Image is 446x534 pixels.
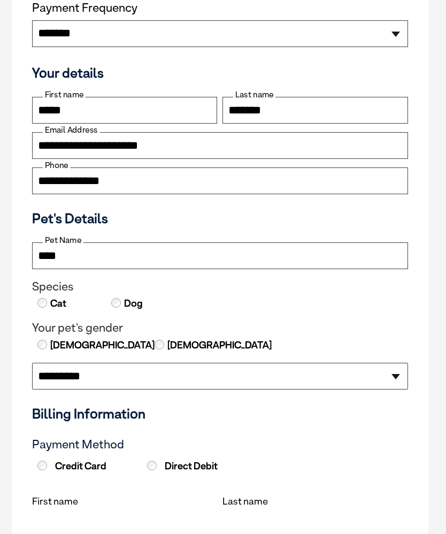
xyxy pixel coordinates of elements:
[49,338,155,352] label: [DEMOGRAPHIC_DATA]
[32,321,408,335] legend: Your pet's gender
[123,296,143,310] label: Dog
[32,406,408,422] h3: Billing Information
[49,296,66,310] label: Cat
[28,210,412,226] h3: Pet's Details
[147,461,157,470] input: Direct Debit
[32,280,408,294] legend: Species
[32,495,78,507] label: First name
[233,90,275,100] label: Last name
[35,460,142,472] label: Credit Card
[144,460,252,472] label: Direct Debit
[222,495,268,507] label: Last name
[43,161,70,170] label: Phone
[166,338,272,352] label: [DEMOGRAPHIC_DATA]
[32,438,408,452] h3: Payment Method
[37,461,47,470] input: Credit Card
[32,65,408,81] h3: Your details
[43,90,86,100] label: First name
[32,1,137,15] label: Payment Frequency
[43,125,99,135] label: Email Address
